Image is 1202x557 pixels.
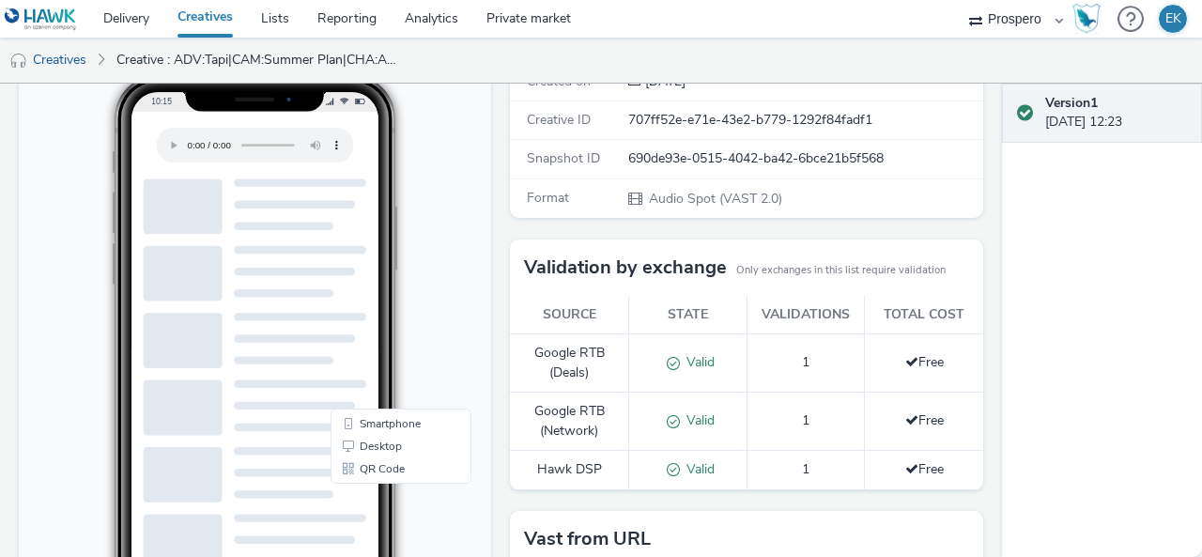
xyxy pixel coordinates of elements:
h3: Vast from URL [524,525,651,553]
span: Valid [680,411,715,429]
strong: Version 1 [1045,94,1098,112]
span: Valid [680,460,715,478]
div: 690de93e-0515-4042-ba42-6bce21b5f568 [628,149,981,168]
span: 1 [802,460,809,478]
span: 1 [802,353,809,371]
a: Hawk Academy [1072,4,1108,34]
div: EK [1165,5,1181,33]
img: Hawk Academy [1072,4,1101,34]
span: 1 [802,411,809,429]
span: [DATE] [641,72,686,90]
span: Audio Spot (VAST 2.0) [647,190,782,208]
div: [DATE] 12:23 [1045,94,1187,132]
h3: Validation by exchange [524,254,727,282]
span: Valid [680,353,715,371]
span: Format [527,189,569,207]
span: Free [905,353,944,371]
span: Creative ID [527,111,591,129]
th: Validations [747,296,865,334]
th: Total cost [865,296,983,334]
span: QR Code [341,440,386,451]
td: Google RTB (Deals) [510,334,628,393]
img: undefined Logo [5,8,77,31]
th: State [628,296,747,334]
li: Smartphone [316,389,449,411]
th: Source [510,296,628,334]
span: Created on [527,72,591,90]
span: Desktop [341,417,383,428]
span: Free [905,460,944,478]
span: Snapshot ID [527,149,600,167]
div: 707ff52e-e71e-43e2-b779-1292f84fadf1 [628,111,981,130]
small: Only exchanges in this list require validation [736,263,946,278]
img: audio [9,52,28,70]
li: Desktop [316,411,449,434]
li: QR Code [316,434,449,456]
td: Hawk DSP [510,451,628,490]
span: Free [905,411,944,429]
td: Google RTB (Network) [510,393,628,451]
a: Creative : ADV:Tapi|CAM:Summer Plan|CHA:Audio|PLA:Prospero|INV:Azerion|TEC:N/A|OBJ:Awareness|BME:... [107,38,408,83]
span: 10:15 [132,72,153,83]
span: Smartphone [341,395,402,406]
